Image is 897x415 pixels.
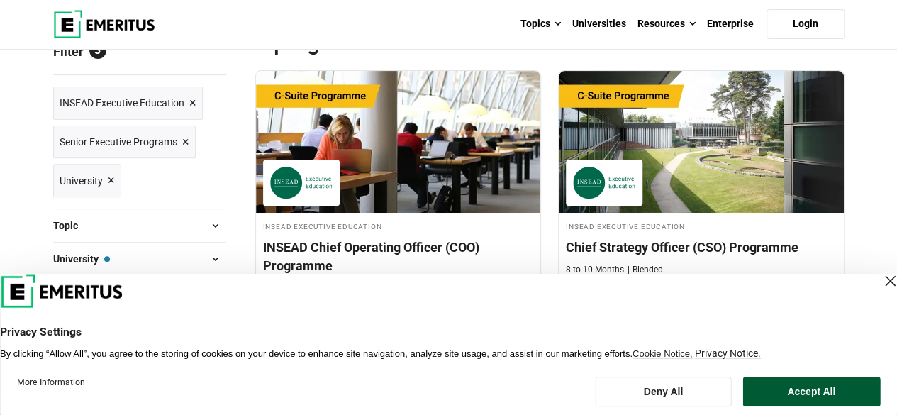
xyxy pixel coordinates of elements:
img: INSEAD Executive Education [573,167,635,199]
p: Filter [53,28,226,74]
span: × [108,170,115,191]
span: INSEAD Executive Education [60,95,184,111]
a: Leadership Course by INSEAD Executive Education - October 14, 2025 INSEAD Executive Education INS... [256,71,541,320]
button: University [53,248,226,270]
h4: Chief Strategy Officer (CSO) Programme [566,238,837,256]
p: 8 to 10 Months [566,264,624,276]
img: INSEAD Executive Education [270,167,333,199]
a: Reset all [182,44,226,62]
span: 3 [89,42,106,59]
span: Topic [53,218,89,233]
a: Strategy and Innovation Course by INSEAD Executive Education - October 14, 2025 INSEAD Executive ... [559,71,844,302]
a: Login [767,9,845,39]
span: University [60,173,103,189]
img: INSEAD Chief Operating Officer (COO) Programme | Online Leadership Course [256,71,541,213]
h4: INSEAD Chief Operating Officer (COO) Programme [263,238,534,274]
p: Blended [628,264,663,276]
h4: INSEAD Executive Education [566,220,837,232]
a: University × [53,164,121,197]
span: Senior Executive Programs [60,134,177,150]
img: Chief Strategy Officer (CSO) Programme | Online Strategy and Innovation Course [559,71,844,213]
h4: INSEAD Executive Education [263,220,534,232]
a: Senior Executive Programs × [53,126,196,159]
span: × [182,132,189,153]
span: × [189,93,196,114]
span: University [53,251,110,267]
a: INSEAD Executive Education × [53,87,203,120]
button: Topic [53,215,226,236]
